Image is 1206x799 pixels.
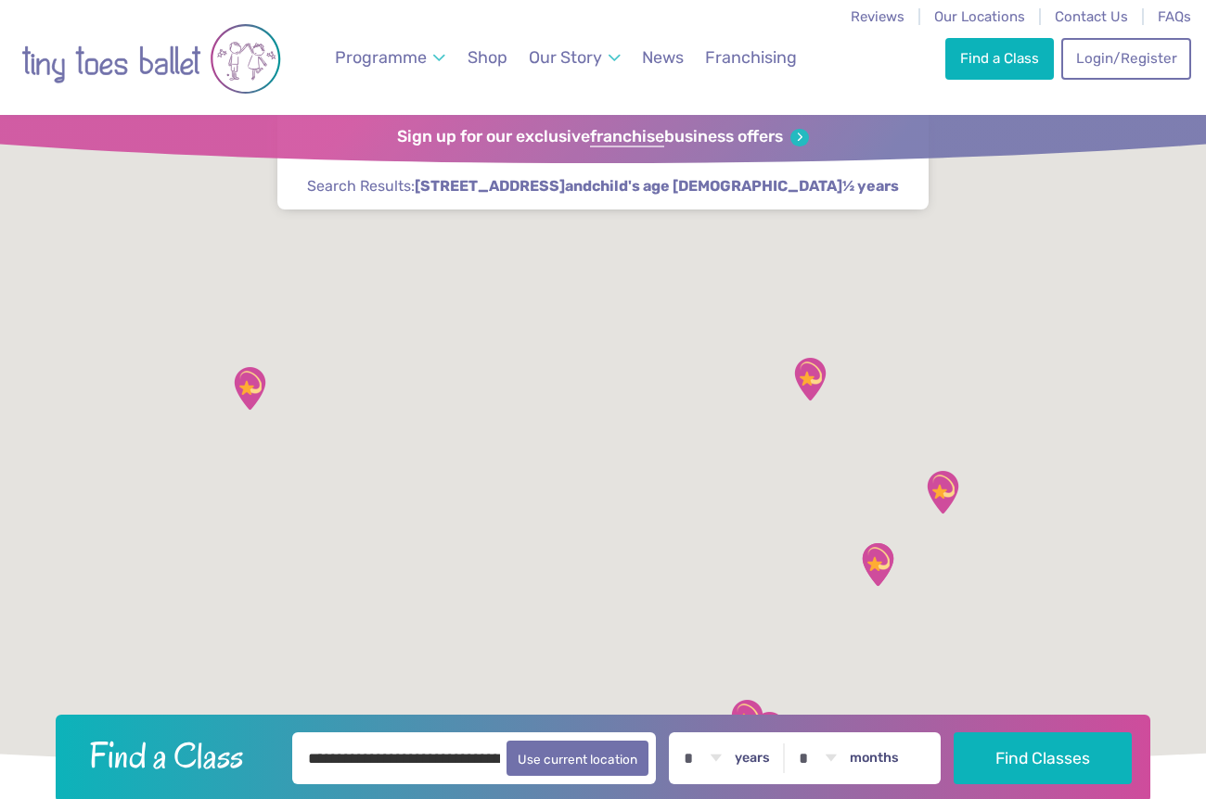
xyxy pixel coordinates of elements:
[520,37,630,79] a: Our Story
[746,710,792,756] div: The Birches Scout Hut
[634,37,692,79] a: News
[954,732,1133,784] button: Find Classes
[724,698,770,744] div: Runwell Village Hall
[507,741,648,776] button: Use current location
[1055,8,1128,25] a: Contact Us
[397,127,808,147] a: Sign up for our exclusivefranchisebusiness offers
[945,38,1053,79] a: Find a Class
[919,469,966,515] div: Pinewood community hall, Ipswich, IP8 …
[590,127,664,147] strong: franchise
[854,541,901,588] div: Highwoods Community Primary School
[1158,8,1191,25] a: FAQs
[468,47,507,67] span: Shop
[415,177,899,195] strong: and
[529,47,602,67] span: Our Story
[934,8,1025,25] a: Our Locations
[735,750,770,767] label: years
[697,37,805,79] a: Franchising
[459,37,516,79] a: Shop
[415,176,565,197] span: [STREET_ADDRESS]
[21,12,281,106] img: tiny toes ballet
[592,176,899,197] span: child's age [DEMOGRAPHIC_DATA]½ years
[1061,38,1191,79] a: Login/Register
[226,365,273,412] div: The Elgar centre
[327,37,455,79] a: Programme
[850,750,899,767] label: months
[787,356,833,402] div: RH CAST, Falconbury House Bury St Edmu…
[642,47,684,67] span: News
[74,732,280,779] h2: Find a Class
[335,47,427,67] span: Programme
[851,8,904,25] a: Reviews
[705,47,797,67] span: Franchising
